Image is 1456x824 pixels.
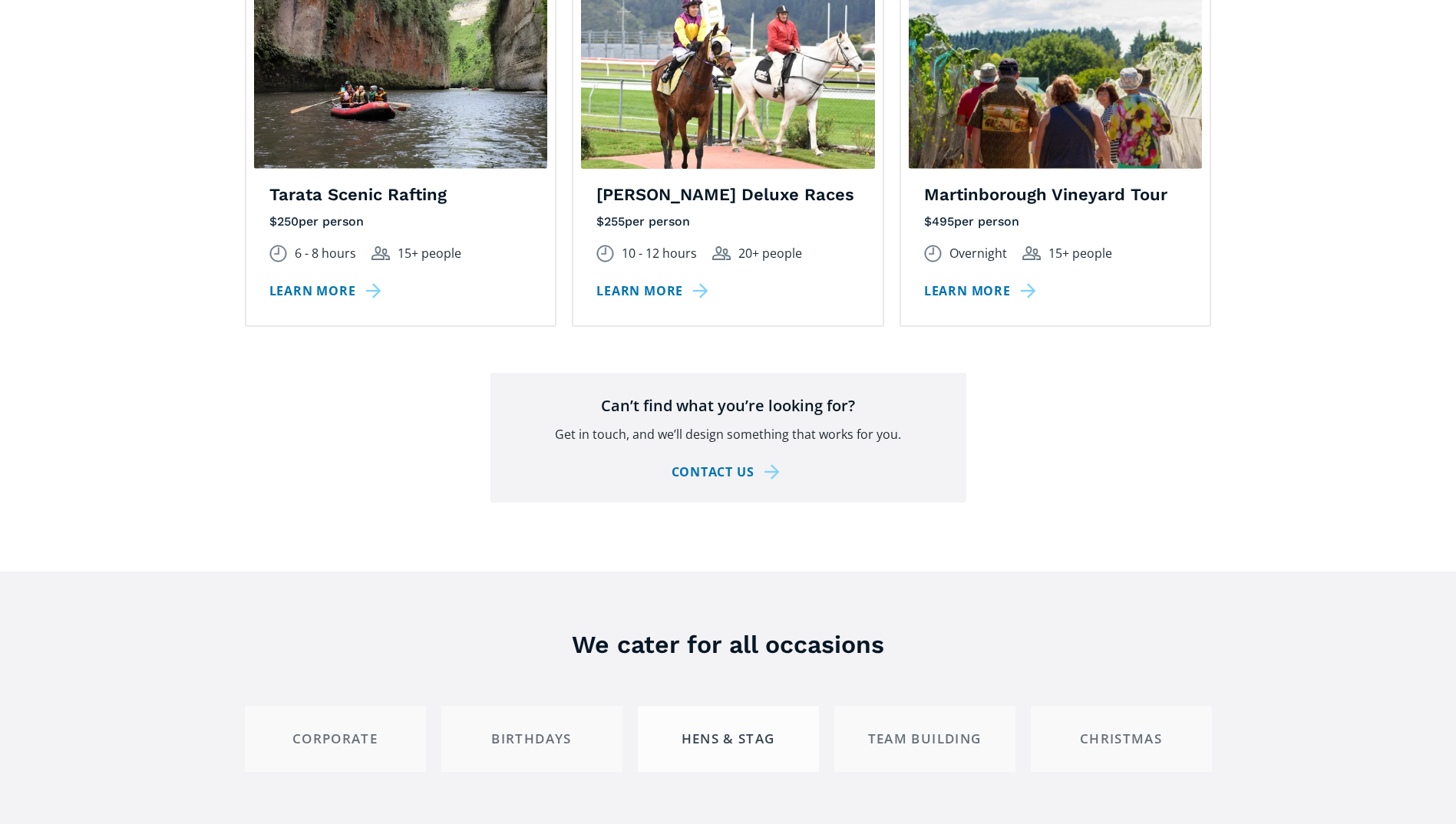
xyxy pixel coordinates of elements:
[954,213,1019,230] div: per person
[712,246,731,259] img: Group size
[596,184,860,206] h4: [PERSON_NAME] Deluxe Races
[531,396,925,416] h4: Can’t find what you’re looking for?
[454,730,609,747] div: Birthdays
[604,213,625,230] div: 255
[269,280,387,302] a: Learn more
[408,629,1048,660] h3: We cater for all occasions
[596,213,604,230] div: $
[949,242,1007,265] div: Overnight
[269,213,277,230] div: $
[398,242,461,265] div: 15+ people
[299,213,364,230] div: per person
[269,184,533,206] h4: Tarata Scenic Rafting
[672,461,785,483] a: Contact us
[371,246,390,259] img: Group size
[924,213,932,230] div: $
[1022,246,1041,259] img: Group size
[924,280,1042,302] a: Learn more
[258,730,413,747] div: Corporate
[651,730,806,747] div: Hens & Stag
[269,245,287,262] img: Duration
[531,424,925,446] p: Get in touch, and we’ll design something that works for you.
[1048,242,1112,265] div: 15+ people
[924,245,942,262] img: Duration
[622,242,697,265] div: 10 - 12 hours
[924,184,1187,206] h4: Martinborough Vineyard Tour
[1044,730,1199,747] div: Christmas
[596,245,614,262] img: Duration
[932,213,954,230] div: 495
[738,242,802,265] div: 20+ people
[847,730,1002,747] div: Team building
[277,213,299,230] div: 250
[625,213,690,230] div: per person
[295,242,356,265] div: 6 - 8 hours
[596,280,714,302] a: Learn more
